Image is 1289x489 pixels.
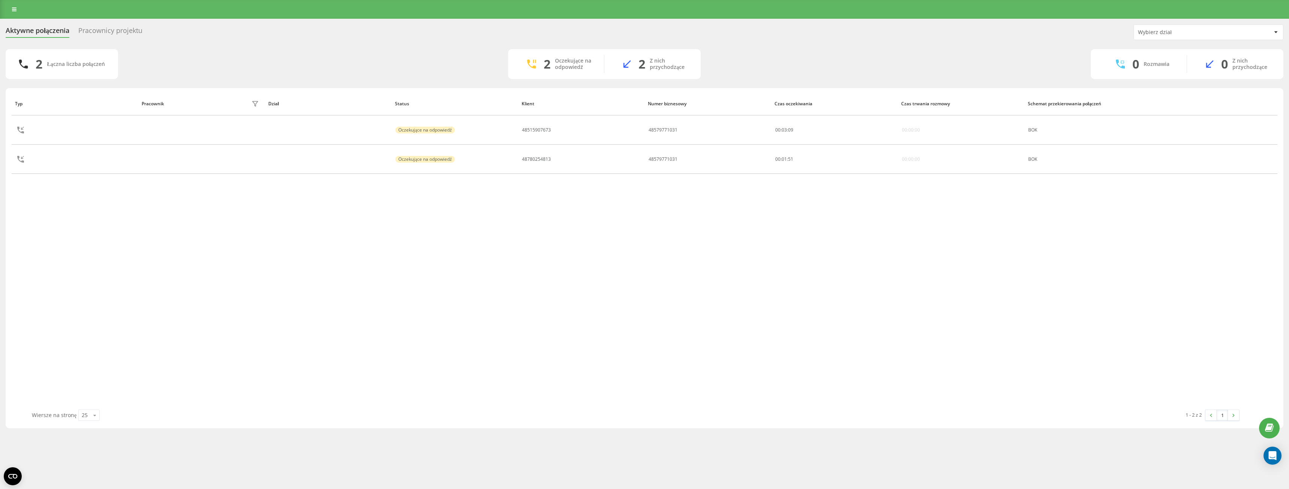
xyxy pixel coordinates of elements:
div: Open Intercom Messenger [1264,447,1282,465]
div: BOK [1028,157,1147,162]
div: Pracownik [142,101,164,106]
div: Łączna liczba połączeń [47,61,105,67]
div: 2 [36,57,42,71]
div: 48579771031 [649,127,677,133]
div: : : [775,157,793,162]
div: Klient [522,101,641,106]
div: 2 [639,57,645,71]
span: 01 [782,156,787,162]
div: 25 [82,411,88,419]
div: 0 [1221,57,1228,71]
span: 00 [775,127,781,133]
div: 48780254813 [522,157,551,162]
div: Oczekujące na odpowiedź [395,156,455,163]
div: : : [775,127,793,133]
div: Z nich przychodzące [1232,58,1272,70]
div: Numer biznesowy [648,101,767,106]
span: 03 [782,127,787,133]
a: 1 [1217,410,1228,420]
div: Aktywne połączenia [6,27,69,38]
div: 00:00:00 [902,127,920,133]
div: Schemat przekierowania połączeń [1028,101,1147,106]
div: Wybierz dział [1138,29,1228,36]
div: Czas oczekiwania [775,101,894,106]
div: Pracownicy projektu [78,27,142,38]
div: Typ [15,101,135,106]
div: 48515907673 [522,127,551,133]
div: Dział [268,101,388,106]
div: 48579771031 [649,157,677,162]
div: Oczekujące na odpowiedź [555,58,593,70]
span: Wiersze na stronę [32,411,76,419]
div: Czas trwania rozmowy [901,101,1021,106]
div: BOK [1028,127,1147,133]
div: Status [395,101,514,106]
div: Oczekujące na odpowiedź [395,127,455,133]
div: 0 [1132,57,1139,71]
div: Z nich przychodzące [650,58,689,70]
div: 00:00:00 [902,157,920,162]
span: 09 [788,127,793,133]
span: 00 [775,156,781,162]
span: 51 [788,156,793,162]
div: Rozmawia [1144,61,1169,67]
div: 1 - 2 z 2 [1186,411,1202,419]
div: 2 [544,57,550,71]
button: Open CMP widget [4,467,22,485]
